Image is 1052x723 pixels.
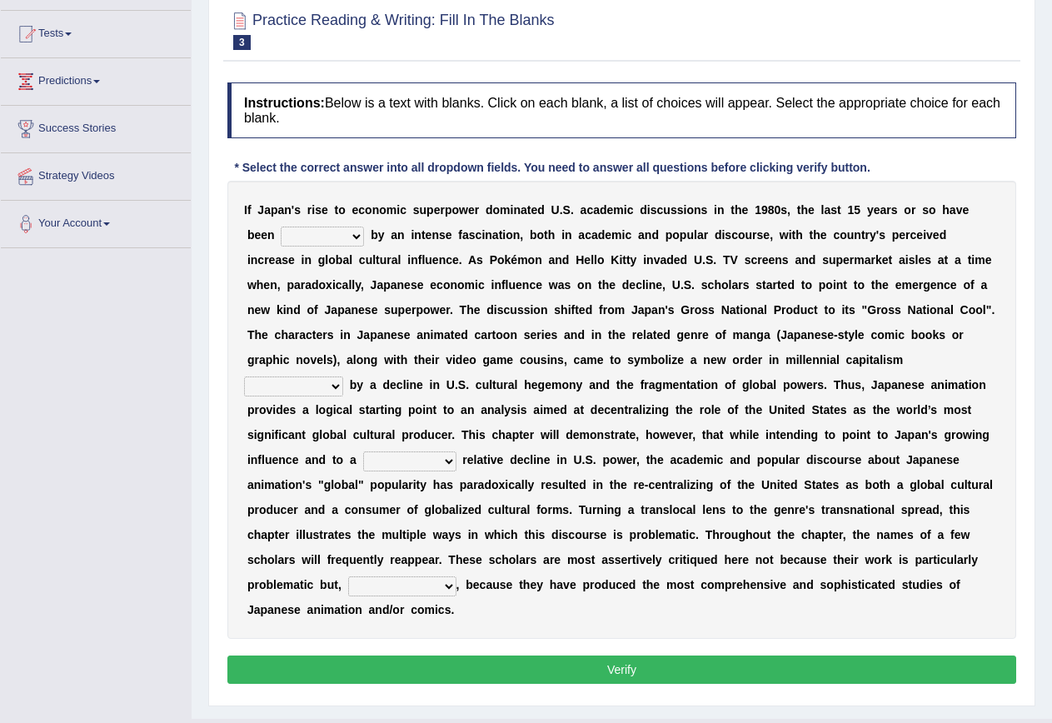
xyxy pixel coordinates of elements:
b: , [787,203,790,217]
b: e [763,228,770,242]
b: l [372,253,376,267]
b: c [585,228,591,242]
b: i [312,203,315,217]
b: m [854,253,864,267]
b: t [968,253,972,267]
b: s [909,253,915,267]
b: i [619,253,622,267]
b: s [282,253,288,267]
b: i [407,253,411,267]
b: e [322,203,328,217]
b: e [432,253,439,267]
b: a [549,253,556,267]
b: s [725,228,731,242]
b: f [458,228,462,242]
b: t [421,228,426,242]
b: a [955,253,961,267]
b: n [694,203,701,217]
b: u [686,228,694,242]
b: n [485,228,492,242]
b: i [502,228,506,242]
b: r [475,203,479,217]
b: c [400,203,406,217]
b: v [956,203,963,217]
b: y [378,228,385,242]
b: r [905,228,910,242]
b: c [750,253,757,267]
span: 3 [233,35,251,50]
b: h [735,203,742,217]
b: . [713,253,716,267]
h2: Practice Reading & Writing: Fill In The Blanks [227,8,555,50]
b: a [938,253,945,267]
b: J [257,203,264,217]
b: c [476,228,482,242]
b: a [899,253,905,267]
b: o [840,228,847,242]
b: i [411,228,414,242]
b: n [372,203,380,217]
b: r [752,228,756,242]
b: e [584,253,591,267]
b: u [380,253,387,267]
b: l [325,253,328,267]
b: e [808,203,815,217]
b: b [530,228,537,242]
h4: Below is a text with blanks. Click on each blank, a list of choices will appear. Select the appro... [227,82,1016,138]
b: e [843,253,850,267]
b: P [490,253,497,267]
b: i [511,203,514,217]
b: d [640,203,647,217]
b: l [398,253,401,267]
b: e [916,228,923,242]
b: c [625,228,631,242]
b: a [824,203,830,217]
b: a [278,203,285,217]
b: s [413,203,420,217]
b: d [651,228,659,242]
b: a [638,228,645,242]
b: t [622,253,626,267]
b: i [481,228,485,242]
b: o [672,228,680,242]
b: ' [876,228,879,242]
b: t [837,203,841,217]
b: a [521,203,527,217]
b: l [915,253,919,267]
b: t [499,228,503,242]
b: w [780,228,789,242]
b: t [730,203,735,217]
b: e [742,203,749,217]
a: Success Stories [1,106,191,147]
b: e [874,203,880,217]
b: é [511,253,517,267]
b: n [645,228,652,242]
b: p [836,253,844,267]
b: f [418,253,422,267]
b: n [775,253,782,267]
b: b [371,228,378,242]
b: n [411,253,418,267]
b: n [513,228,521,242]
b: n [535,253,542,267]
b: a [581,203,587,217]
b: i [561,228,565,242]
b: o [379,203,386,217]
b: , [520,228,523,242]
b: h [942,203,950,217]
b: e [962,203,969,217]
b: u [663,203,671,217]
b: a [391,228,397,242]
b: I [244,203,247,217]
b: A [468,253,476,267]
b: s [830,203,837,217]
b: u [366,253,373,267]
b: n [414,228,421,242]
b: o [929,203,936,217]
b: o [497,253,505,267]
b: . [702,253,705,267]
b: s [745,253,751,267]
b: o [904,203,911,217]
b: y [867,203,874,217]
b: s [439,228,446,242]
